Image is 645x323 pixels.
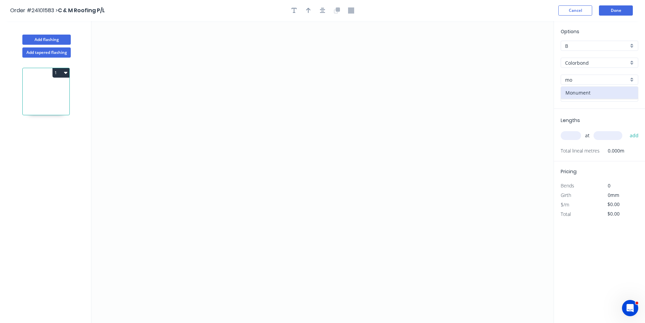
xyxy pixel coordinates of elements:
iframe: Intercom live chat [622,300,638,316]
svg: 0 [91,21,554,323]
span: Girth [561,192,571,198]
input: Material [565,59,628,66]
span: 0.000m [600,146,624,156]
span: Pricing [561,168,577,175]
span: C & M Roofing P/L [58,6,105,14]
span: Total [561,211,571,217]
span: 0mm [608,192,619,198]
input: Colour [565,76,628,83]
span: $/m [561,201,569,208]
div: Monument [561,87,638,99]
button: Add tapered flashing [22,47,71,58]
button: 1 [52,68,69,78]
span: Total lineal metres [561,146,600,156]
button: Cancel [558,5,592,16]
span: at [585,131,589,140]
span: Lengths [561,117,580,124]
button: Done [599,5,633,16]
input: Price level [565,42,628,49]
span: 0 [608,182,610,189]
span: Order #24101583 > [10,6,58,14]
span: Options [561,28,579,35]
span: Bends [561,182,574,189]
button: Add flashing [22,35,71,45]
button: add [626,130,642,141]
